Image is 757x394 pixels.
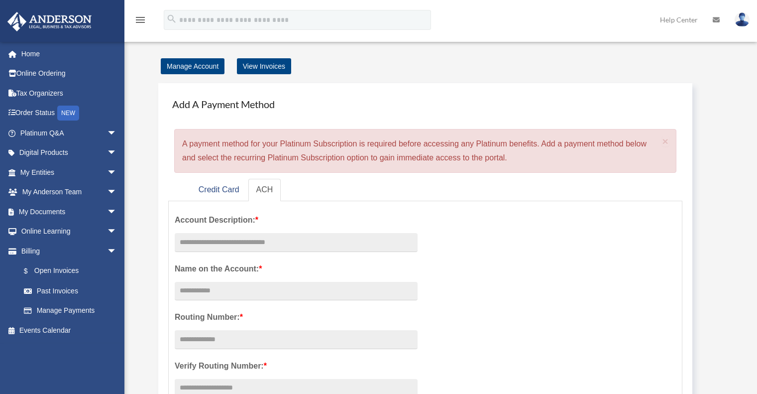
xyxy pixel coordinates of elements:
div: NEW [57,106,79,121]
a: Billingarrow_drop_down [7,241,132,261]
label: Verify Routing Number: [175,359,418,373]
a: Online Learningarrow_drop_down [7,222,132,242]
i: menu [134,14,146,26]
span: $ [29,265,34,277]
label: Routing Number: [175,310,418,324]
div: A payment method for your Platinum Subscription is required before accessing any Platinum benefit... [174,129,676,173]
span: × [662,135,669,147]
a: $Open Invoices [14,261,132,281]
a: Past Invoices [14,281,132,301]
a: Credit Card [191,179,247,201]
span: arrow_drop_down [107,222,127,242]
span: arrow_drop_down [107,202,127,222]
span: arrow_drop_down [107,182,127,203]
a: menu [134,17,146,26]
a: Manage Payments [14,301,127,321]
img: User Pic [735,12,750,27]
a: ACH [248,179,281,201]
span: arrow_drop_down [107,143,127,163]
a: Online Ordering [7,64,132,84]
a: Digital Productsarrow_drop_down [7,143,132,163]
label: Account Description: [175,213,418,227]
a: View Invoices [237,58,291,74]
button: Close [662,136,669,146]
a: Platinum Q&Aarrow_drop_down [7,123,132,143]
a: Tax Organizers [7,83,132,103]
a: Manage Account [161,58,224,74]
a: Events Calendar [7,320,132,340]
a: My Entitiesarrow_drop_down [7,162,132,182]
span: arrow_drop_down [107,123,127,143]
i: search [166,13,177,24]
a: My Documentsarrow_drop_down [7,202,132,222]
a: Order StatusNEW [7,103,132,124]
label: Name on the Account: [175,262,418,276]
img: Anderson Advisors Platinum Portal [4,12,95,31]
h4: Add A Payment Method [168,93,682,115]
a: Home [7,44,132,64]
span: arrow_drop_down [107,162,127,183]
span: arrow_drop_down [107,241,127,262]
a: My Anderson Teamarrow_drop_down [7,182,132,202]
